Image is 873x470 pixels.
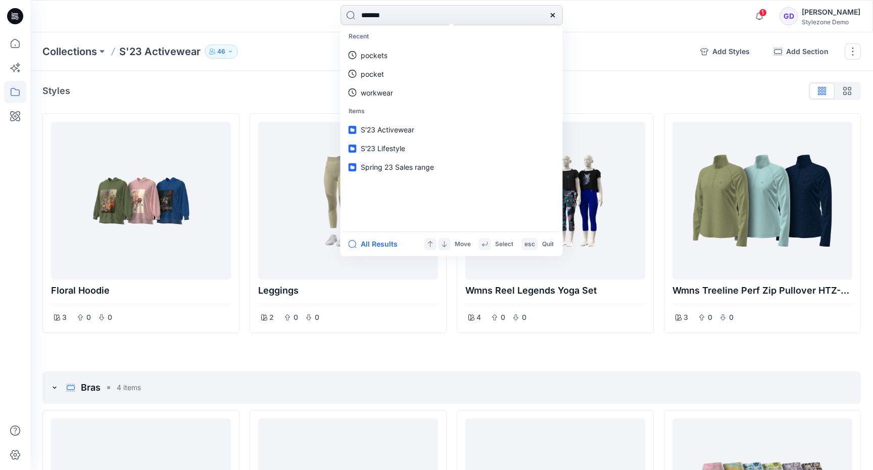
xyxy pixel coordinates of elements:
a: S'23 Lifestyle [343,139,561,158]
p: Quit [542,239,554,250]
button: 46 [205,44,238,59]
a: S'23 Activewear [343,120,561,139]
p: workwear [361,87,393,98]
div: Leggings200 [250,113,447,333]
span: Spring 23 Sales range [361,163,434,171]
p: 0 [314,311,320,323]
p: Select [495,239,513,250]
p: Recent [343,27,561,46]
p: 0 [707,311,713,323]
p: pockets [361,50,387,61]
p: 2 [269,311,274,323]
p: Floral Hoodie [51,284,231,298]
p: 0 [500,311,506,323]
p: Leggings [258,284,438,298]
p: 3 [684,311,688,323]
p: Bras [81,381,101,395]
button: Add Section [766,43,837,60]
p: 0 [293,311,299,323]
button: All Results [349,238,404,250]
p: esc [524,239,535,250]
a: workwear [343,83,561,102]
p: Styles [42,84,70,98]
p: 46 [217,46,225,57]
div: Floral Hoodie300 [42,113,239,333]
p: S'23 Activewear [119,44,201,59]
p: 0 [521,311,527,323]
a: pocket [343,65,561,83]
button: Add Styles [692,43,758,60]
p: Move [455,239,471,250]
span: S'23 Lifestyle [361,144,405,153]
p: pocket [361,69,384,79]
div: [PERSON_NAME] [802,6,860,18]
p: 0 [85,311,91,323]
span: 1 [759,9,767,17]
p: 0 [107,311,113,323]
p: Wmns Reel Legends Yoga Set [465,284,645,298]
div: Stylezone Demo [802,18,860,26]
p: 3 [62,311,67,323]
p: 4 items [117,382,141,393]
p: 0 [728,311,734,323]
a: pockets [343,46,561,65]
p: 4 [476,311,481,323]
p: Items [343,102,561,121]
div: GD [780,7,798,25]
a: Collections [42,44,97,59]
a: Spring 23 Sales range [343,158,561,176]
div: Wmns Treeline Perf Zip Pullover HTZ-2W_V2300 [664,113,861,333]
span: S'23 Activewear [361,125,414,134]
p: Wmns Treeline Perf Zip Pullover HTZ-2W_V2 [672,284,852,298]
